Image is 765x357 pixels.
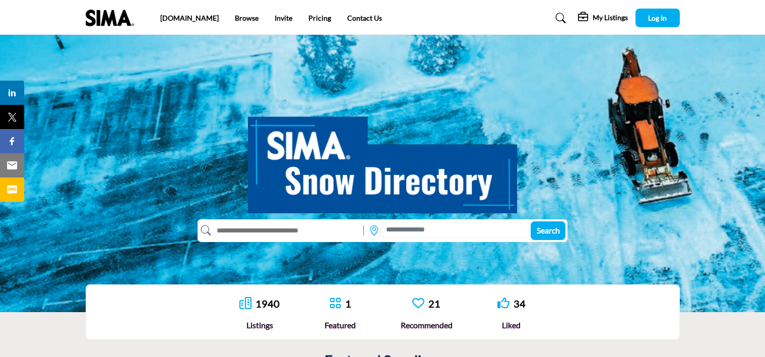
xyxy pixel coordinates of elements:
i: Go to Liked [497,297,509,309]
a: [DOMAIN_NAME] [160,14,219,22]
span: Log In [648,14,667,22]
img: SIMA Snow Directory [248,105,517,213]
button: Log In [635,9,680,27]
div: Liked [497,319,526,331]
button: Search [531,221,565,240]
a: Pricing [308,14,331,22]
img: Site Logo [86,10,139,26]
a: 34 [514,297,526,310]
div: Listings [239,319,280,331]
a: Contact Us [347,14,382,22]
h5: My Listings [593,13,628,22]
img: Rectangle%203585.svg [361,223,366,238]
a: Invite [275,14,292,22]
a: 1 [345,297,351,310]
span: Search [537,225,560,235]
a: 1940 [256,297,280,310]
a: Browse [235,14,259,22]
a: Go to Recommended [412,297,424,311]
div: My Listings [578,12,628,24]
a: Go to Featured [329,297,341,311]
a: Search [546,10,572,26]
a: 21 [428,297,440,310]
div: Featured [325,319,356,331]
div: Recommended [401,319,453,331]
